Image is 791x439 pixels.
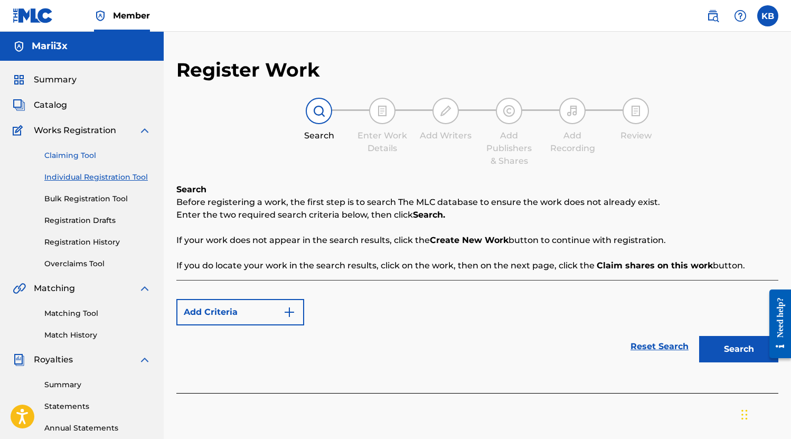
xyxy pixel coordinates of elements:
[176,299,304,325] button: Add Criteria
[113,10,150,22] span: Member
[176,294,778,368] form: Search Form
[702,5,723,26] a: Public Search
[176,184,206,194] b: Search
[34,73,77,86] span: Summary
[34,282,75,295] span: Matching
[176,196,778,209] p: Before registering a work, the first step is to search The MLC database to ensure the work does n...
[730,5,751,26] div: Help
[44,401,151,412] a: Statements
[13,73,77,86] a: SummarySummary
[44,258,151,269] a: Overclaims Tool
[176,234,778,247] p: If your work does not appear in the search results, click the button to continue with registration.
[34,353,73,366] span: Royalties
[34,99,67,111] span: Catalog
[483,129,535,167] div: Add Publishers & Shares
[44,150,151,161] a: Claiming Tool
[503,105,515,117] img: step indicator icon for Add Publishers & Shares
[44,237,151,248] a: Registration History
[625,335,694,358] a: Reset Search
[546,129,599,155] div: Add Recording
[44,308,151,319] a: Matching Tool
[13,282,26,295] img: Matching
[13,8,53,23] img: MLC Logo
[376,105,389,117] img: step indicator icon for Enter Work Details
[13,353,25,366] img: Royalties
[13,73,25,86] img: Summary
[13,99,67,111] a: CatalogCatalog
[757,5,778,26] div: User Menu
[699,336,778,362] button: Search
[741,399,748,431] div: Drag
[44,193,151,204] a: Bulk Registration Tool
[44,379,151,390] a: Summary
[44,330,151,341] a: Match History
[13,124,26,137] img: Works Registration
[734,10,747,22] img: help
[44,423,151,434] a: Annual Statements
[293,129,345,142] div: Search
[597,260,713,270] strong: Claim shares on this work
[283,306,296,319] img: 9d2ae6d4665cec9f34b9.svg
[738,388,791,439] iframe: Chat Widget
[13,40,25,53] img: Accounts
[566,105,579,117] img: step indicator icon for Add Recording
[13,99,25,111] img: Catalog
[94,10,107,22] img: Top Rightsholder
[419,129,472,142] div: Add Writers
[176,259,778,272] p: If you do locate your work in the search results, click on the work, then on the next page, click...
[176,209,778,221] p: Enter the two required search criteria below, then click
[629,105,642,117] img: step indicator icon for Review
[413,210,445,220] strong: Search.
[34,124,116,137] span: Works Registration
[44,172,151,183] a: Individual Registration Tool
[138,282,151,295] img: expand
[761,278,791,369] iframe: Resource Center
[176,58,320,82] h2: Register Work
[707,10,719,22] img: search
[32,40,68,52] h5: Marii3x
[430,235,508,245] strong: Create New Work
[313,105,325,117] img: step indicator icon for Search
[356,129,409,155] div: Enter Work Details
[138,353,151,366] img: expand
[138,124,151,137] img: expand
[44,215,151,226] a: Registration Drafts
[609,129,662,142] div: Review
[439,105,452,117] img: step indicator icon for Add Writers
